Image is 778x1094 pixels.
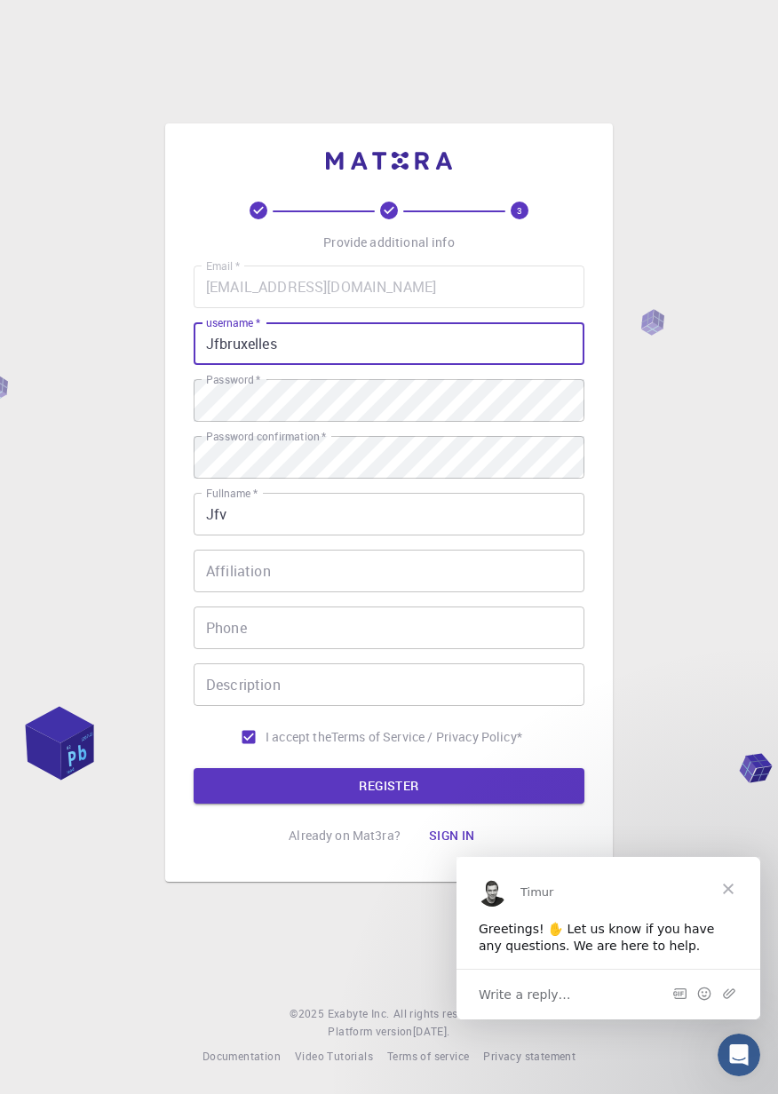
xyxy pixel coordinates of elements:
[194,768,584,804] button: REGISTER
[387,1048,469,1066] a: Terms of service
[517,204,522,217] text: 3
[413,1024,450,1038] span: [DATE] .
[206,315,260,330] label: username
[718,1034,760,1076] iframe: Intercom live chat
[328,1005,390,1023] a: Exabyte Inc.
[323,234,454,251] p: Provide additional info
[295,1048,373,1066] a: Video Tutorials
[328,1023,412,1041] span: Platform version
[387,1049,469,1063] span: Terms of service
[206,372,260,387] label: Password
[483,1048,576,1066] a: Privacy statement
[202,1048,281,1066] a: Documentation
[331,728,522,746] a: Terms of Service / Privacy Policy*
[202,1049,281,1063] span: Documentation
[289,827,401,844] p: Already on Mat3ra?
[328,1006,390,1020] span: Exabyte Inc.
[206,486,258,501] label: Fullname
[456,857,760,1019] iframe: Intercom live chat message
[266,728,331,746] span: I accept the
[413,1023,450,1041] a: [DATE].
[331,728,522,746] p: Terms of Service / Privacy Policy *
[295,1049,373,1063] span: Video Tutorials
[415,818,489,853] button: Sign in
[206,258,240,273] label: Email
[206,429,326,444] label: Password confirmation
[483,1049,576,1063] span: Privacy statement
[290,1005,327,1023] span: © 2025
[393,1005,488,1023] span: All rights reserved.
